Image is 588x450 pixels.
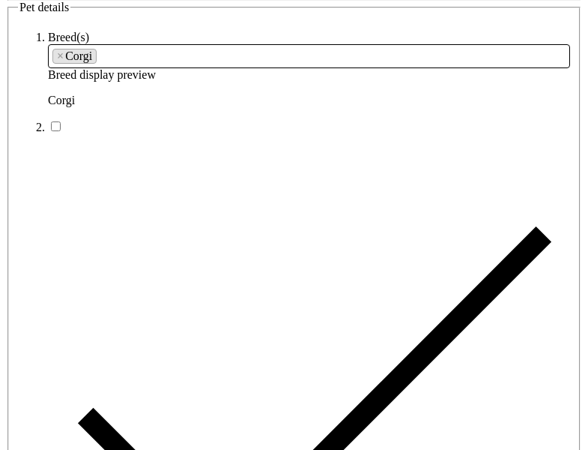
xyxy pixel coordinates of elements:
[48,94,570,107] p: Corgi
[57,49,64,63] span: ×
[48,31,570,107] li: Breed display preview
[52,49,97,64] li: Corgi
[48,31,89,43] label: Breed(s)
[19,1,69,13] span: Pet details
